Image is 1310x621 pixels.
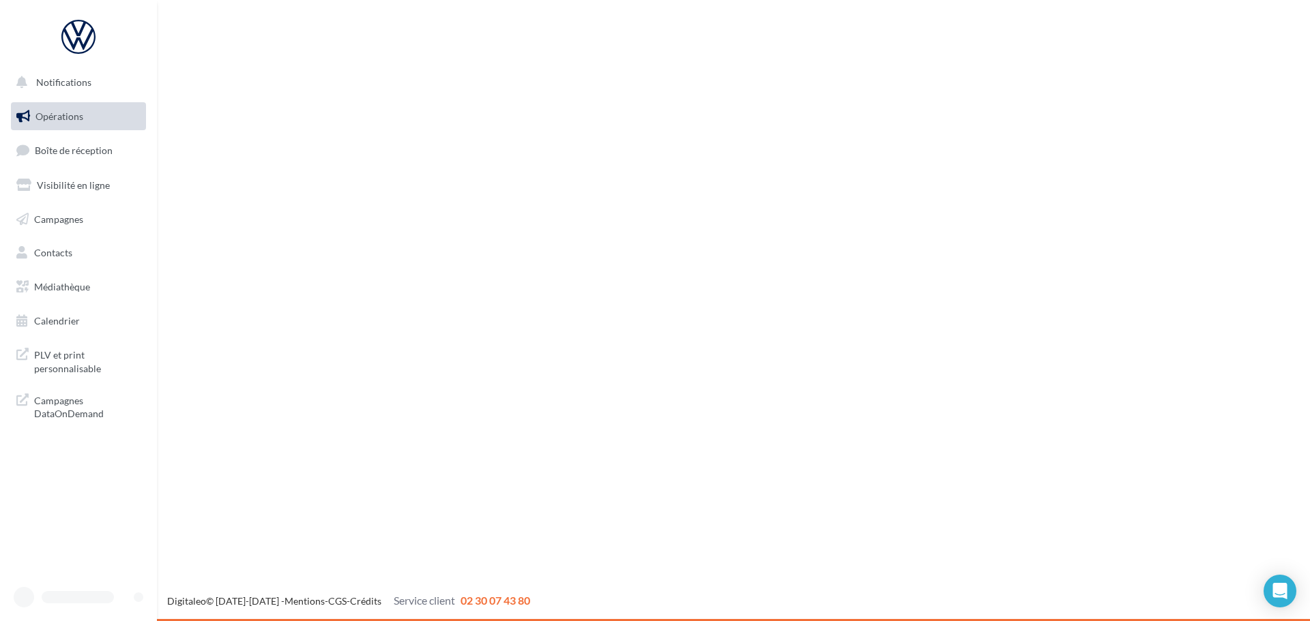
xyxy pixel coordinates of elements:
[8,386,149,426] a: Campagnes DataOnDemand
[34,247,72,258] span: Contacts
[8,68,143,97] button: Notifications
[8,239,149,267] a: Contacts
[8,136,149,165] a: Boîte de réception
[350,595,381,607] a: Crédits
[461,594,530,607] span: 02 30 07 43 80
[8,102,149,131] a: Opérations
[35,145,113,156] span: Boîte de réception
[394,594,455,607] span: Service client
[34,315,80,327] span: Calendrier
[34,346,141,375] span: PLV et print personnalisable
[34,281,90,292] span: Médiathèque
[8,273,149,301] a: Médiathèque
[34,391,141,421] span: Campagnes DataOnDemand
[8,307,149,335] a: Calendrier
[285,595,325,607] a: Mentions
[167,595,530,607] span: © [DATE]-[DATE] - - -
[8,340,149,380] a: PLV et print personnalisable
[34,213,83,224] span: Campagnes
[35,110,83,122] span: Opérations
[167,595,206,607] a: Digitaleo
[1264,575,1296,607] div: Open Intercom Messenger
[328,595,347,607] a: CGS
[8,205,149,234] a: Campagnes
[37,179,110,191] span: Visibilité en ligne
[8,171,149,200] a: Visibilité en ligne
[36,76,91,88] span: Notifications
